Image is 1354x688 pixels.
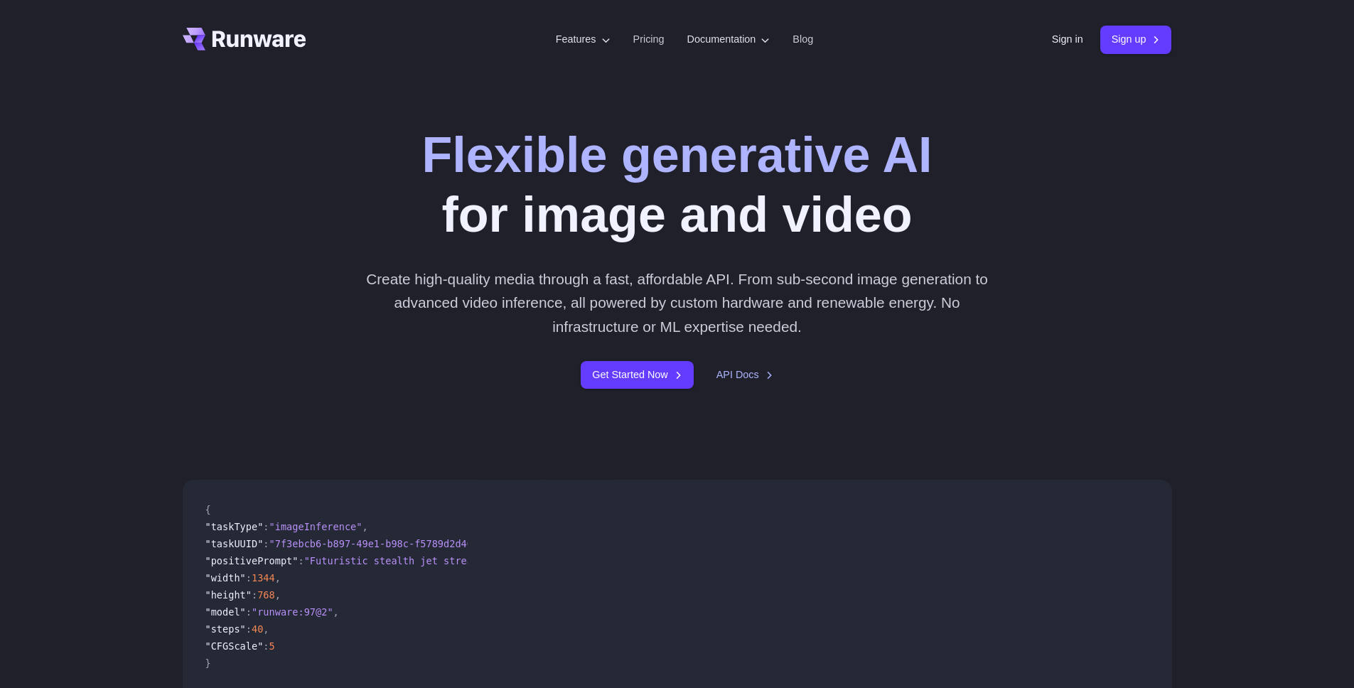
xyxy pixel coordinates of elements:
[263,640,269,652] span: :
[633,31,665,48] a: Pricing
[360,267,994,338] p: Create high-quality media through a fast, affordable API. From sub-second image generation to adv...
[252,589,257,601] span: :
[205,504,211,515] span: {
[205,640,264,652] span: "CFGScale"
[269,521,362,532] span: "imageInference"
[246,606,252,618] span: :
[205,538,264,549] span: "taskUUID"
[1052,31,1083,48] a: Sign in
[257,589,275,601] span: 768
[246,572,252,584] span: :
[716,367,773,383] a: API Docs
[205,521,264,532] span: "taskType"
[263,538,269,549] span: :
[205,589,252,601] span: "height"
[275,589,281,601] span: ,
[246,623,252,635] span: :
[275,572,281,584] span: ,
[252,572,275,584] span: 1344
[269,640,275,652] span: 5
[333,606,339,618] span: ,
[421,125,932,244] h1: for image and video
[1100,26,1172,53] a: Sign up
[298,555,303,566] span: :
[581,361,693,389] a: Get Started Now
[263,623,269,635] span: ,
[252,623,263,635] span: 40
[362,521,367,532] span: ,
[687,31,770,48] label: Documentation
[183,28,306,50] a: Go to /
[205,555,299,566] span: "positivePrompt"
[252,606,333,618] span: "runware:97@2"
[205,606,246,618] span: "model"
[263,521,269,532] span: :
[205,572,246,584] span: "width"
[421,127,932,183] strong: Flexible generative AI
[205,657,211,669] span: }
[792,31,813,48] a: Blog
[556,31,611,48] label: Features
[304,555,834,566] span: "Futuristic stealth jet streaking through a neon-lit cityscape with glowing purple exhaust"
[269,538,490,549] span: "7f3ebcb6-b897-49e1-b98c-f5789d2d40d7"
[205,623,246,635] span: "steps"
